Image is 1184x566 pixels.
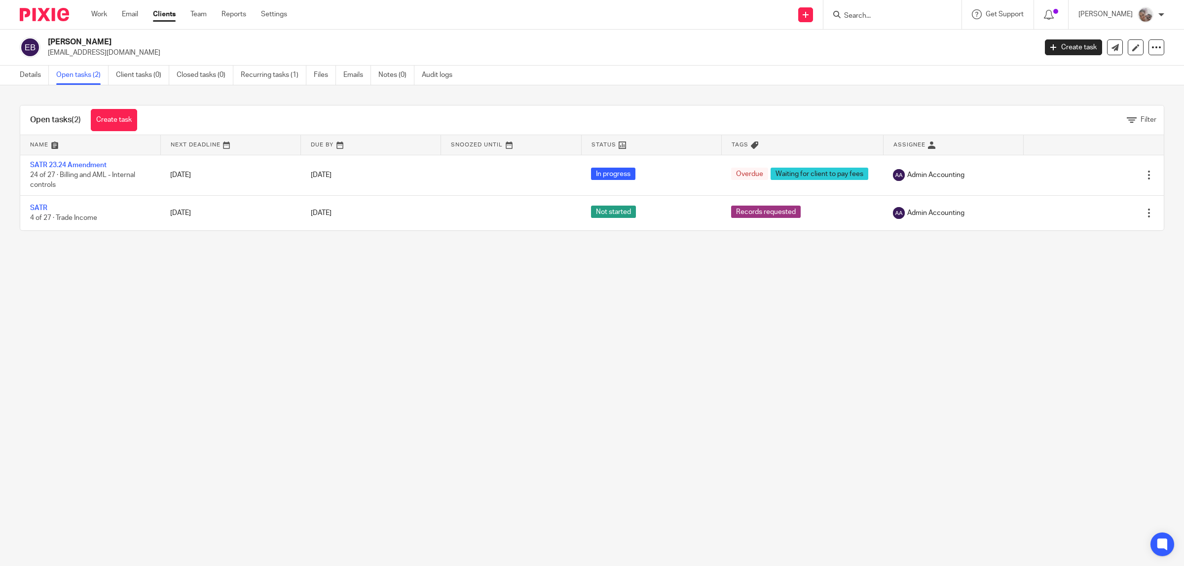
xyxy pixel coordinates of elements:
[20,37,40,58] img: svg%3E
[732,142,748,147] span: Tags
[91,109,137,131] a: Create task
[56,66,109,85] a: Open tasks (2)
[311,172,332,178] span: [DATE]
[592,142,616,147] span: Status
[116,66,169,85] a: Client tasks (0)
[771,168,868,180] span: Waiting for client to pay fees
[30,205,47,212] a: SATR
[48,48,1030,58] p: [EMAIL_ADDRESS][DOMAIN_NAME]
[72,116,81,124] span: (2)
[153,9,176,19] a: Clients
[1078,9,1133,19] p: [PERSON_NAME]
[731,168,768,180] span: Overdue
[261,9,287,19] a: Settings
[30,172,135,189] span: 24 of 27 · Billing and AML - Internal controls
[843,12,932,21] input: Search
[986,11,1024,18] span: Get Support
[160,155,300,195] td: [DATE]
[20,8,69,21] img: Pixie
[343,66,371,85] a: Emails
[48,37,834,47] h2: [PERSON_NAME]
[160,195,300,230] td: [DATE]
[30,162,107,169] a: SATR 23.24 Amendment
[731,206,801,218] span: Records requested
[190,9,207,19] a: Team
[591,168,635,180] span: In progress
[30,115,81,125] h1: Open tasks
[241,66,306,85] a: Recurring tasks (1)
[591,206,636,218] span: Not started
[311,210,332,216] span: [DATE]
[1045,39,1102,55] a: Create task
[91,9,107,19] a: Work
[177,66,233,85] a: Closed tasks (0)
[893,207,905,219] img: svg%3E
[422,66,460,85] a: Audit logs
[20,66,49,85] a: Details
[451,142,503,147] span: Snoozed Until
[314,66,336,85] a: Files
[907,208,964,218] span: Admin Accounting
[893,169,905,181] img: svg%3E
[1138,7,1153,23] img: me.jpg
[122,9,138,19] a: Email
[222,9,246,19] a: Reports
[907,170,964,180] span: Admin Accounting
[30,214,97,221] span: 4 of 27 · Trade Income
[1141,116,1156,123] span: Filter
[378,66,414,85] a: Notes (0)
